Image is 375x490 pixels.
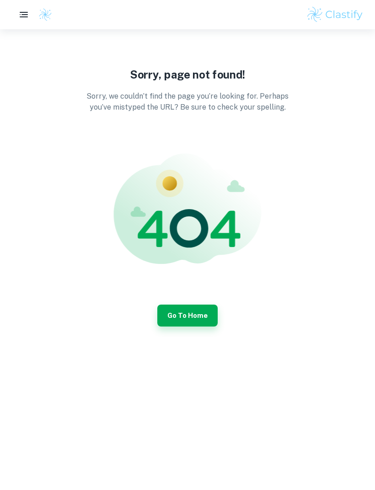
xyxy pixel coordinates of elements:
[33,8,52,21] a: Clastify logo
[157,311,218,319] a: Go to Home
[87,67,288,83] p: Sorry, page not found!
[306,5,364,24] img: Clastify logo
[78,91,297,113] p: Sorry, we couldn’t find the page you’re looking for. Perhaps you’ve mistyped the URL? Be sure to ...
[38,8,52,21] img: Clastify logo
[157,305,218,327] button: Go to Home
